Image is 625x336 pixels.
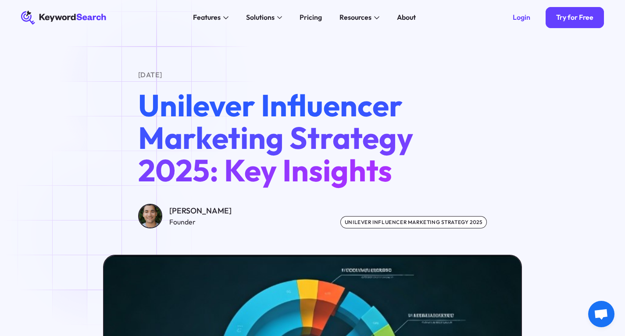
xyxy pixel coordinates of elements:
[300,12,322,23] div: Pricing
[339,12,371,23] div: Resources
[169,217,232,228] div: Founder
[246,12,275,23] div: Solutions
[138,70,487,80] div: [DATE]
[392,11,421,25] a: About
[513,13,530,22] div: Login
[169,205,232,217] div: [PERSON_NAME]
[588,301,614,327] div: Open chat
[556,13,593,22] div: Try for Free
[138,86,413,189] span: Unilever Influencer Marketing Strategy 2025: Key Insights
[546,7,604,28] a: Try for Free
[294,11,327,25] a: Pricing
[193,12,221,23] div: Features
[397,12,416,23] div: About
[502,7,541,28] a: Login
[340,216,487,228] div: unilever influencer marketing strategy 2025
